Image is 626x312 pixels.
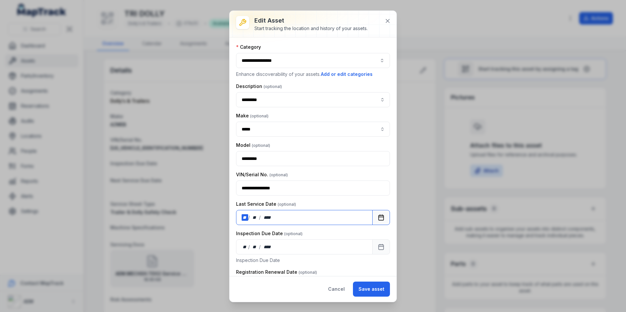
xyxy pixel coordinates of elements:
input: asset-edit:cf[8261eee4-602e-4976-b39b-47b762924e3f]-label [236,122,390,137]
button: Calendar [372,210,390,225]
p: Inspection Due Date [236,257,390,264]
div: / [259,214,261,221]
label: Inspection Due Date [236,230,303,237]
div: year, [261,244,273,250]
p: Enhance discoverability of your assets. [236,71,390,78]
div: / [248,214,250,221]
button: Cancel [322,282,350,297]
label: Category [236,44,261,50]
label: Registration Renewal Date [236,269,317,275]
label: Make [236,113,268,119]
div: month, [250,244,259,250]
div: Start tracking the location and history of your assets. [254,25,368,32]
div: month, [250,214,259,221]
div: / [259,244,261,250]
label: Description [236,83,282,90]
div: year, [261,214,273,221]
div: day, [242,214,248,221]
div: day, [242,244,248,250]
label: Model [236,142,270,148]
button: Add or edit categories [321,71,373,78]
div: / [248,244,250,250]
button: Calendar [372,239,390,254]
button: Save asset [353,282,390,297]
input: asset-edit:description-label [236,92,390,107]
label: VIN/Serial No. [236,171,288,178]
h3: Edit asset [254,16,368,25]
label: Last Service Date [236,201,296,207]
